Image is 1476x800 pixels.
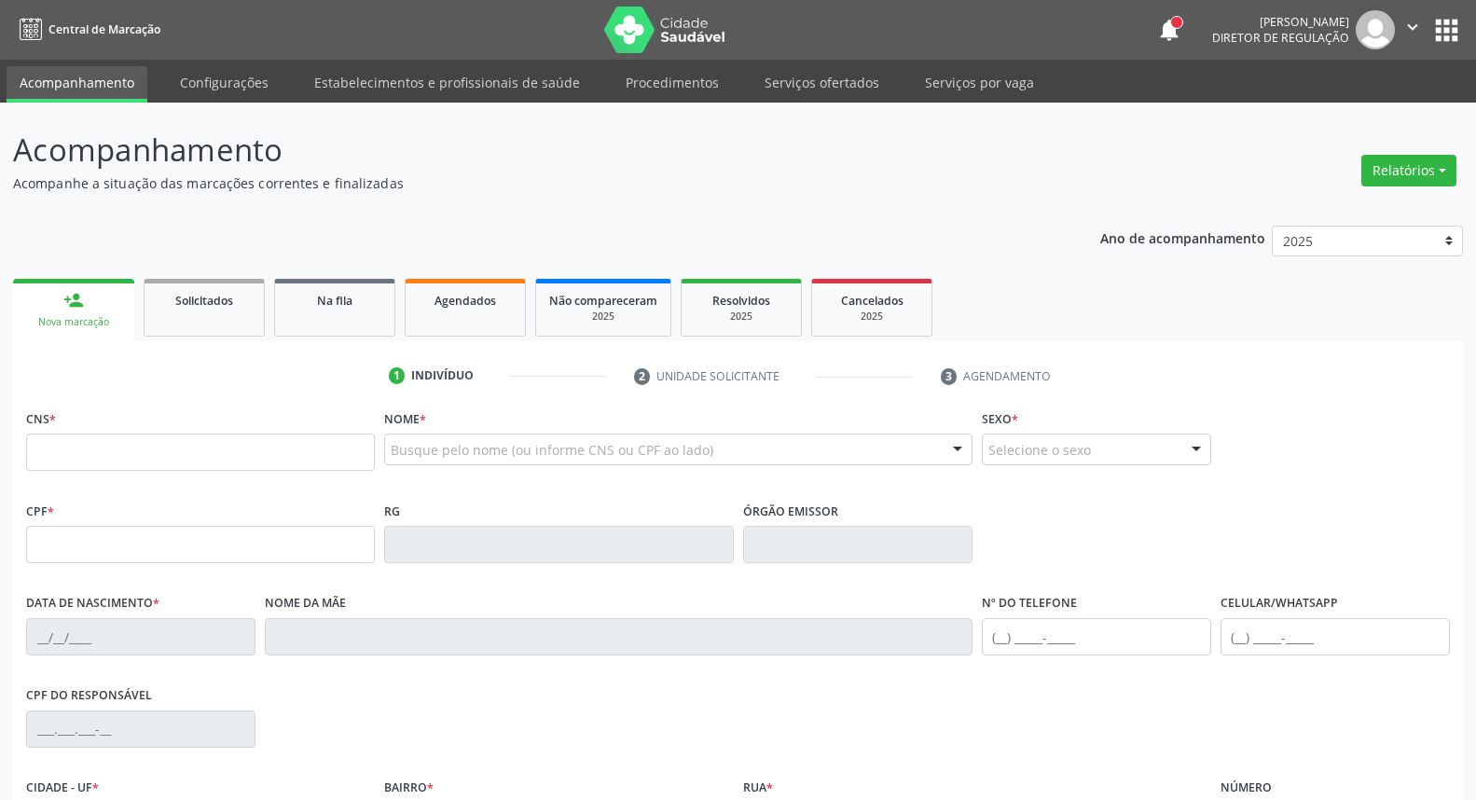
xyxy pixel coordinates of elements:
[384,497,400,526] label: RG
[1212,30,1349,46] span: Diretor de regulação
[912,66,1047,99] a: Serviços por vaga
[1221,589,1338,618] label: Celular/WhatsApp
[1212,14,1349,30] div: [PERSON_NAME]
[752,66,892,99] a: Serviços ofertados
[26,315,121,329] div: Nova marcação
[549,293,657,309] span: Não compareceram
[13,173,1028,193] p: Acompanhe a situação das marcações correntes e finalizadas
[48,21,160,37] span: Central de Marcação
[26,589,159,618] label: Data de nascimento
[1395,10,1430,49] button: 
[26,618,255,655] input: __/__/____
[167,66,282,99] a: Configurações
[613,66,732,99] a: Procedimentos
[7,66,147,103] a: Acompanhamento
[1156,17,1182,43] button: notifications
[26,497,54,526] label: CPF
[1221,618,1450,655] input: (__) _____-_____
[13,14,160,45] a: Central de Marcação
[1361,155,1456,186] button: Relatórios
[982,589,1077,618] label: Nº do Telefone
[301,66,593,99] a: Estabelecimentos e profissionais de saúde
[384,405,426,434] label: Nome
[841,293,904,309] span: Cancelados
[1430,14,1463,47] button: apps
[391,440,713,460] span: Busque pelo nome (ou informe CNS ou CPF ao lado)
[13,127,1028,173] p: Acompanhamento
[317,293,352,309] span: Na fila
[26,682,152,710] label: CPF do responsável
[549,310,657,324] div: 2025
[411,367,474,384] div: Indivíduo
[695,310,788,324] div: 2025
[389,367,406,384] div: 1
[982,618,1211,655] input: (__) _____-_____
[26,405,56,434] label: CNS
[175,293,233,309] span: Solicitados
[1356,10,1395,49] img: img
[1402,17,1423,37] i: 
[982,405,1018,434] label: Sexo
[26,710,255,748] input: ___.___.___-__
[265,589,346,618] label: Nome da mãe
[1100,226,1265,249] p: Ano de acompanhamento
[435,293,496,309] span: Agendados
[743,497,838,526] label: Órgão emissor
[712,293,770,309] span: Resolvidos
[988,440,1091,460] span: Selecione o sexo
[63,290,84,310] div: person_add
[825,310,918,324] div: 2025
